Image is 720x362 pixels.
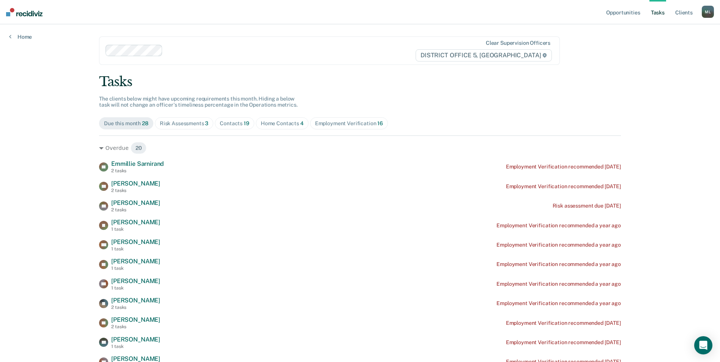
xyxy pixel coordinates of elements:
[496,242,621,248] div: Employment Verification recommended a year ago
[131,142,147,154] span: 20
[111,160,164,167] span: Emmillie Sarnirand
[377,120,383,126] span: 16
[111,180,160,187] span: [PERSON_NAME]
[111,336,160,343] span: [PERSON_NAME]
[506,339,621,346] div: Employment Verification recommended [DATE]
[506,164,621,170] div: Employment Verification recommended [DATE]
[111,199,160,206] span: [PERSON_NAME]
[111,277,160,285] span: [PERSON_NAME]
[142,120,148,126] span: 28
[506,320,621,326] div: Employment Verification recommended [DATE]
[694,336,712,354] div: Open Intercom Messenger
[104,120,148,127] div: Due this month
[111,258,160,265] span: [PERSON_NAME]
[99,74,621,90] div: Tasks
[702,6,714,18] div: M L
[244,120,249,126] span: 19
[111,168,164,173] div: 2 tasks
[111,285,160,291] div: 1 task
[111,207,160,212] div: 2 tasks
[220,120,249,127] div: Contacts
[111,324,160,329] div: 2 tasks
[111,227,160,232] div: 1 task
[553,203,621,209] div: Risk assessment due [DATE]
[111,238,160,246] span: [PERSON_NAME]
[205,120,208,126] span: 3
[300,120,304,126] span: 4
[99,96,298,108] span: The clients below might have upcoming requirements this month. Hiding a below task will not chang...
[486,40,550,46] div: Clear supervision officers
[702,6,714,18] button: ML
[496,300,621,307] div: Employment Verification recommended a year ago
[111,316,160,323] span: [PERSON_NAME]
[111,266,160,271] div: 1 task
[111,219,160,226] span: [PERSON_NAME]
[6,8,43,16] img: Recidiviz
[315,120,383,127] div: Employment Verification
[111,188,160,193] div: 2 tasks
[261,120,304,127] div: Home Contacts
[111,344,160,349] div: 1 task
[9,33,32,40] a: Home
[111,297,160,304] span: [PERSON_NAME]
[416,49,552,61] span: DISTRICT OFFICE 5, [GEOGRAPHIC_DATA]
[111,305,160,310] div: 2 tasks
[111,246,160,252] div: 1 task
[506,183,621,190] div: Employment Verification recommended [DATE]
[99,142,621,154] div: Overdue 20
[496,261,621,268] div: Employment Verification recommended a year ago
[496,222,621,229] div: Employment Verification recommended a year ago
[160,120,209,127] div: Risk Assessments
[496,281,621,287] div: Employment Verification recommended a year ago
